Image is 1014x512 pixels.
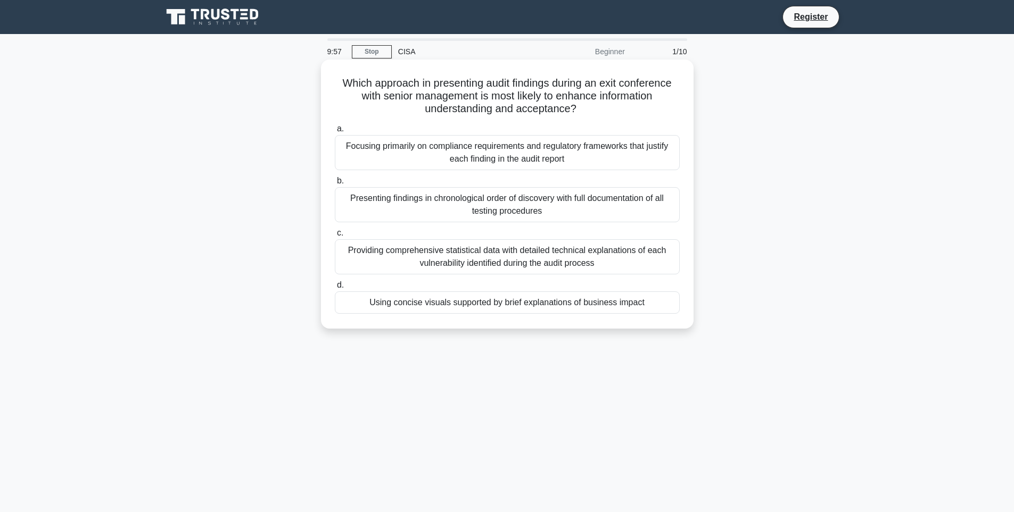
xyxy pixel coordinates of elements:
[538,41,631,62] div: Beginner
[334,77,681,116] h5: Which approach in presenting audit findings during an exit conference with senior management is m...
[335,239,680,274] div: Providing comprehensive statistical data with detailed technical explanations of each vulnerabili...
[337,280,344,289] span: d.
[335,187,680,222] div: Presenting findings in chronological order of discovery with full documentation of all testing pr...
[337,176,344,185] span: b.
[321,41,352,62] div: 9:57
[335,135,680,170] div: Focusing primarily on compliance requirements and regulatory frameworks that justify each finding...
[787,10,834,23] a: Register
[337,228,343,237] span: c.
[335,291,680,314] div: Using concise visuals supported by brief explanations of business impact
[631,41,694,62] div: 1/10
[352,45,392,58] a: Stop
[392,41,538,62] div: CISA
[337,124,344,133] span: a.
